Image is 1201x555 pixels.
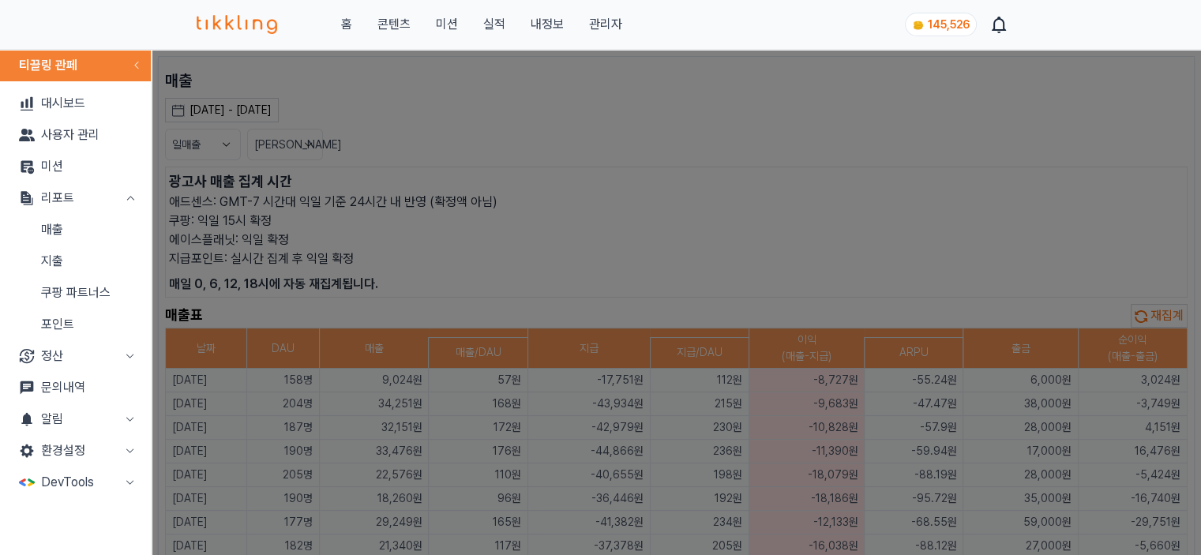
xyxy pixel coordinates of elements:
a: 매출 [6,214,144,246]
a: 지출 [6,246,144,277]
button: 알림 [6,403,144,435]
a: 사용자 관리 [6,119,144,151]
span: 145,526 [928,18,970,31]
a: 문의내역 [6,372,144,403]
button: 미션 [435,15,457,34]
a: 실적 [482,15,505,34]
button: 정산 [6,340,144,372]
a: 관리자 [588,15,621,34]
button: DevTools [6,467,144,498]
a: 콘텐츠 [377,15,410,34]
button: 환경설정 [6,435,144,467]
a: 쿠팡 파트너스 [6,277,144,309]
a: coin 145,526 [905,13,974,36]
a: 홈 [340,15,351,34]
a: 미션 [6,151,144,182]
a: 포인트 [6,309,144,340]
img: coin [912,19,925,32]
img: 티끌링 [197,15,278,34]
a: 내정보 [530,15,563,34]
a: 대시보드 [6,88,144,119]
button: 리포트 [6,182,144,214]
